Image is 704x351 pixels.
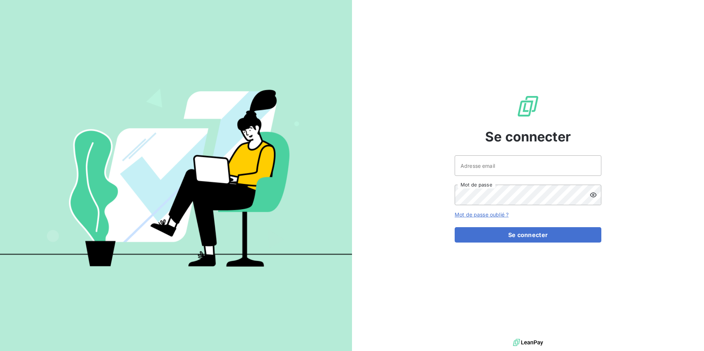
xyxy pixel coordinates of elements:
[516,95,540,118] img: Logo LeanPay
[455,155,601,176] input: placeholder
[455,211,509,218] a: Mot de passe oublié ?
[455,227,601,243] button: Se connecter
[485,127,571,147] span: Se connecter
[513,337,543,348] img: logo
